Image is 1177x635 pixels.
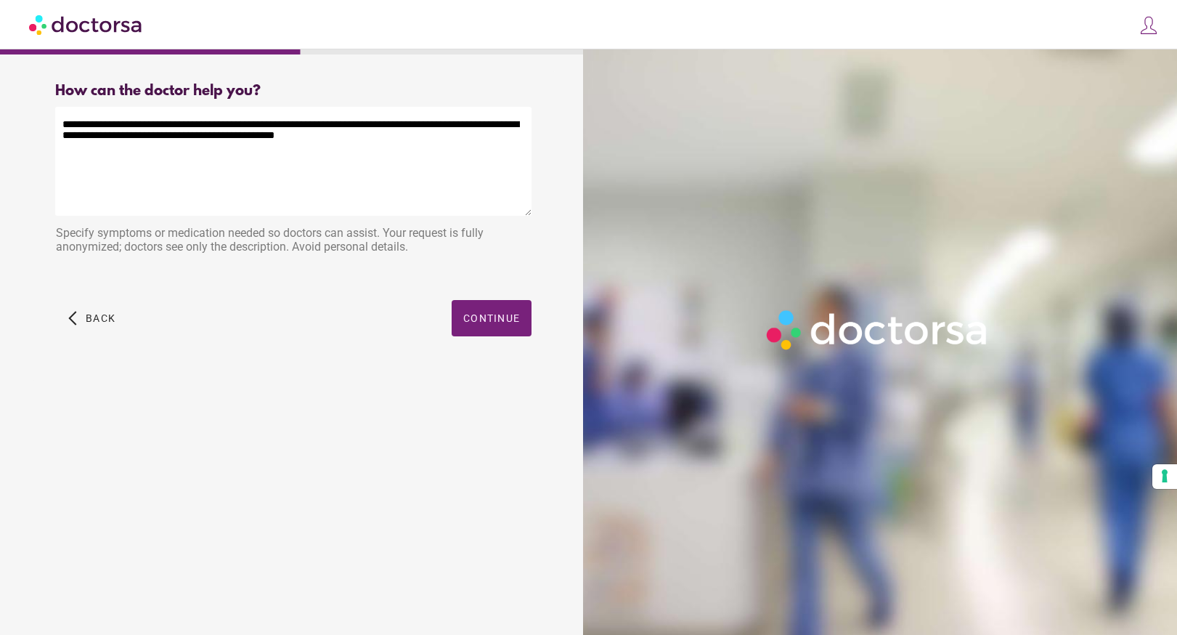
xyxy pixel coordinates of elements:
[760,304,995,356] img: Logo-Doctorsa-trans-White-partial-flat.png
[29,8,144,41] img: Doctorsa.com
[1139,15,1159,36] img: icons8-customer-100.png
[62,300,121,336] button: arrow_back_ios Back
[86,312,115,324] span: Back
[452,300,532,336] button: Continue
[463,312,520,324] span: Continue
[55,219,532,264] div: Specify symptoms or medication needed so doctors can assist. Your request is fully anonymized; do...
[1152,464,1177,489] button: Your consent preferences for tracking technologies
[55,83,532,100] div: How can the doctor help you?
